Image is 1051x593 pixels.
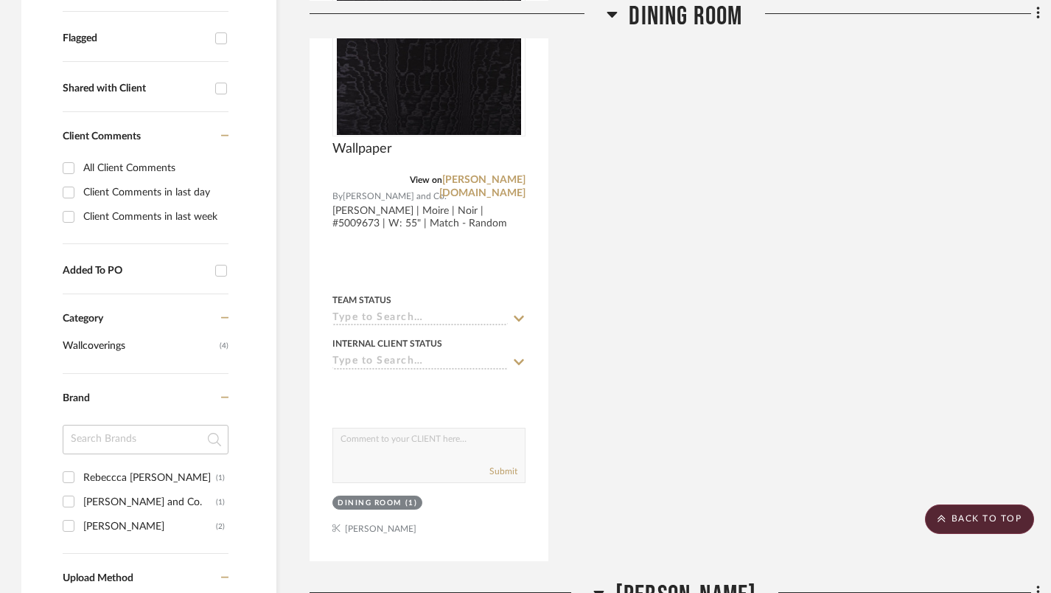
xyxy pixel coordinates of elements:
[405,498,418,509] div: (1)
[83,466,216,490] div: Rebeccca [PERSON_NAME]
[439,175,525,198] a: [PERSON_NAME][DOMAIN_NAME]
[83,181,225,204] div: Client Comments in last day
[216,466,225,490] div: (1)
[216,515,225,538] div: (2)
[410,176,442,184] span: View on
[338,498,402,509] div: Dining Room
[83,515,216,538] div: [PERSON_NAME]
[63,131,141,142] span: Client Comments
[63,393,90,403] span: Brand
[220,334,228,358] span: (4)
[489,465,517,478] button: Submit
[63,333,216,358] span: Wallcoverings
[63,573,133,583] span: Upload Method
[216,490,225,514] div: (1)
[83,490,216,514] div: [PERSON_NAME] and Co.
[332,312,508,326] input: Type to Search…
[332,190,343,204] span: By
[925,504,1034,534] scroll-to-top-button: BACK TO TOP
[63,425,228,454] input: Search Brands
[63,265,208,277] div: Added To PO
[332,141,392,157] span: Wallpaper
[343,190,447,204] span: [PERSON_NAME] and Co.
[332,337,442,350] div: Internal Client Status
[83,156,225,180] div: All Client Comments
[63,32,208,45] div: Flagged
[332,356,508,370] input: Type to Search…
[63,313,103,325] span: Category
[332,294,391,307] div: Team Status
[63,83,208,95] div: Shared with Client
[83,205,225,229] div: Client Comments in last week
